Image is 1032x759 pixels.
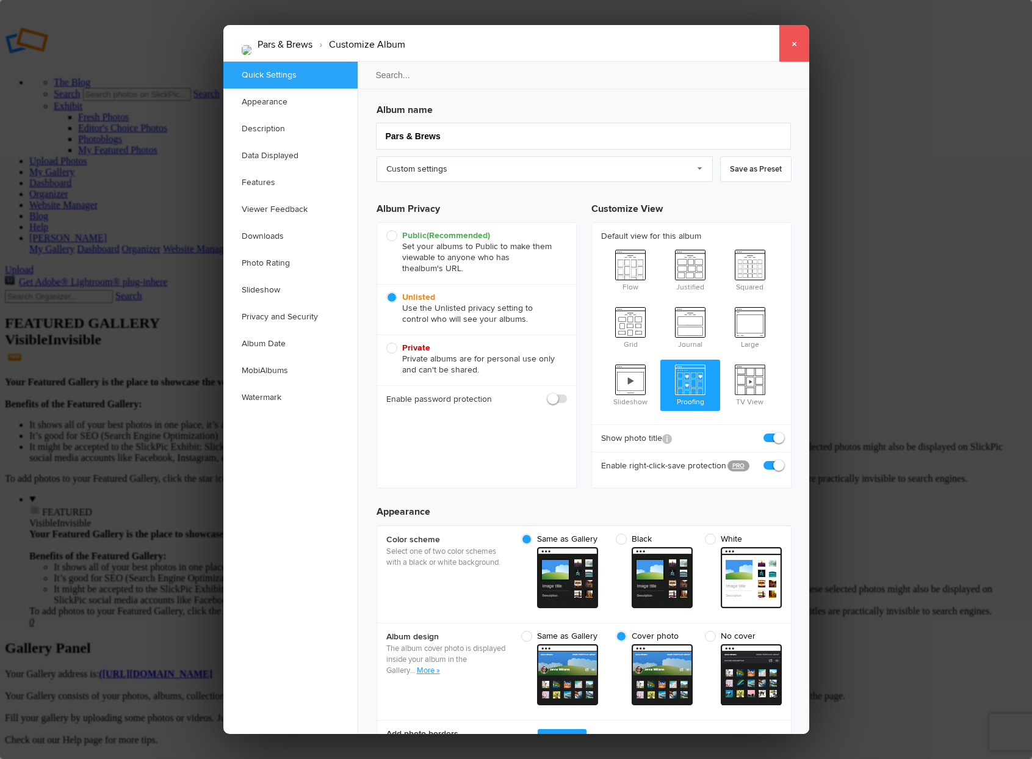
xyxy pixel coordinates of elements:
[402,230,490,241] b: Public
[705,631,776,642] span: No cover
[601,460,718,472] b: Enable right-click-save protection
[386,546,508,568] p: Select one of two color schemes with a black or white background.
[660,245,720,294] span: Justified
[616,534,687,545] span: Black
[386,230,561,274] span: Set your albums to Public to make them viewable to anyone who has the
[357,61,811,89] input: Search...
[411,666,417,675] span: ..
[377,98,792,117] h3: Album name
[660,360,720,409] span: Proofing
[417,666,440,675] a: More »
[632,644,693,705] span: cover From gallery - dark
[414,263,463,274] span: album's URL.
[591,192,792,222] h3: Customize View
[223,115,358,142] a: Description
[242,45,251,55] img: untitled-57.jpg
[720,360,780,409] span: TV View
[521,631,597,642] span: Same as Gallery
[258,34,312,55] li: Pars & Brews
[521,534,597,545] span: Same as Gallery
[223,330,358,357] a: Album Date
[705,534,776,545] span: White
[223,142,358,169] a: Data Displayed
[537,644,598,705] span: cover From gallery - dark
[223,277,358,303] a: Slideshow
[402,343,430,353] b: Private
[223,384,358,411] a: Watermark
[720,156,792,182] a: Save as Preset
[223,89,358,115] a: Appearance
[312,34,405,55] li: Customize Album
[427,230,490,241] i: (Recommended)
[377,495,792,519] h3: Appearance
[660,302,720,351] span: Journal
[377,192,577,222] h3: Album Privacy
[223,62,358,89] a: Quick Settings
[386,292,561,325] span: Use the Unlisted privacy setting to control who will see your albums.
[223,169,358,196] a: Features
[601,432,672,445] b: Show photo title
[386,728,508,740] b: Add photo borders
[727,460,749,471] a: PRO
[223,357,358,384] a: MobiAlbums
[779,25,809,62] a: ×
[377,156,713,182] a: Custom settings
[386,643,508,676] p: The album cover photo is displayed inside your album in the Gallery.
[720,245,780,294] span: Squared
[616,631,687,642] span: Cover photo
[402,292,435,302] b: Unlisted
[720,302,780,351] span: Large
[223,303,358,330] a: Privacy and Security
[601,245,661,294] span: Flow
[386,534,508,546] b: Color scheme
[223,223,358,250] a: Downloads
[601,230,782,242] b: Default view for this album
[223,250,358,277] a: Photo Rating
[601,302,661,351] span: Grid
[386,343,561,376] span: Private albums are for personal use only and can't be shared.
[386,631,508,643] b: Album design
[223,196,358,223] a: Viewer Feedback
[601,360,661,409] span: Slideshow
[721,644,782,705] span: cover From gallery - dark
[386,393,492,405] b: Enable password protection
